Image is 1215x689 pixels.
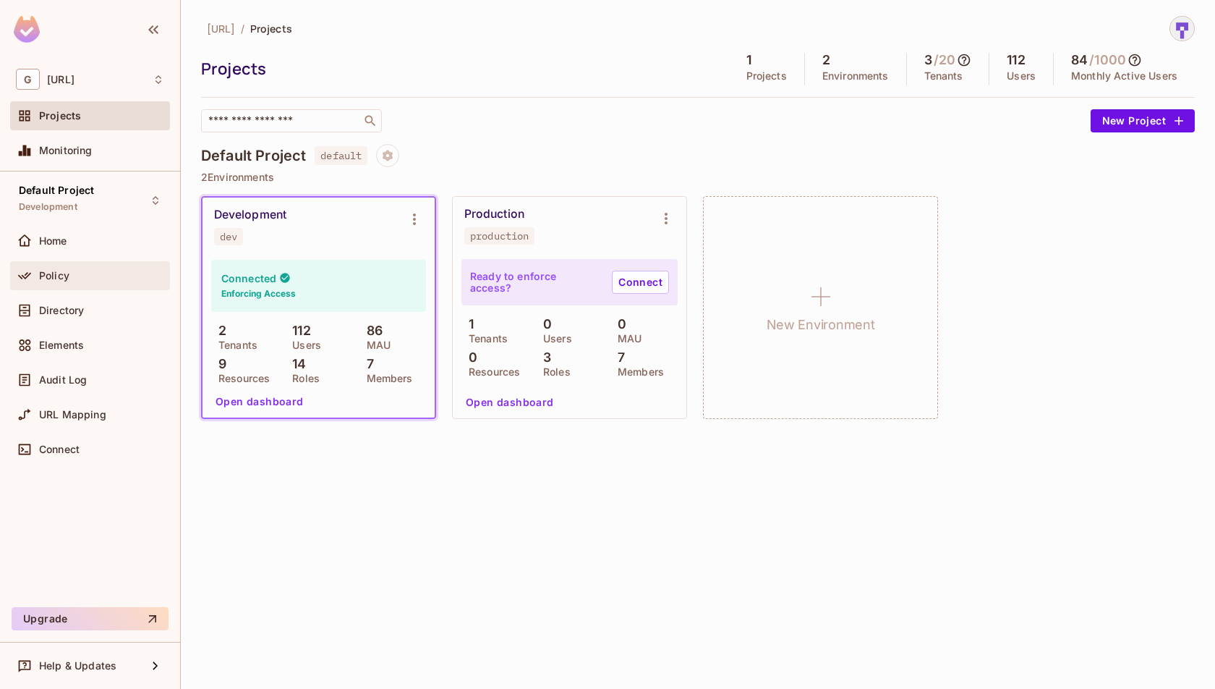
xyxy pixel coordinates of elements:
[1089,53,1126,67] h5: / 1000
[285,373,320,384] p: Roles
[211,324,226,338] p: 2
[1091,109,1195,132] button: New Project
[201,58,722,80] div: Projects
[39,235,67,247] span: Home
[39,110,81,122] span: Projects
[924,53,932,67] h5: 3
[250,22,292,35] span: Projects
[461,317,474,331] p: 1
[1007,53,1025,67] h5: 112
[39,660,116,672] span: Help & Updates
[211,373,270,384] p: Resources
[610,333,641,344] p: MAU
[241,22,244,35] li: /
[285,339,321,351] p: Users
[470,271,600,294] p: Ready to enforce access?
[822,53,830,67] h5: 2
[210,390,310,413] button: Open dashboard
[464,207,524,221] div: Production
[201,172,1195,183] p: 2 Environments
[746,70,787,82] p: Projects
[359,357,374,371] p: 7
[39,145,93,156] span: Monitoring
[14,16,40,43] img: SReyMgAAAABJRU5ErkJggg==
[461,350,477,365] p: 0
[536,317,552,331] p: 0
[201,147,306,164] h4: Default Project
[461,366,520,378] p: Resources
[822,70,889,82] p: Environments
[211,357,226,371] p: 9
[460,391,560,414] button: Open dashboard
[610,317,626,331] p: 0
[221,271,276,285] h4: Connected
[359,373,413,384] p: Members
[610,366,664,378] p: Members
[39,444,80,455] span: Connect
[220,231,237,242] div: dev
[19,185,94,196] span: Default Project
[315,146,367,165] span: default
[400,205,429,234] button: Environment settings
[536,366,571,378] p: Roles
[359,339,391,351] p: MAU
[207,22,235,35] span: [URL]
[359,324,383,338] p: 86
[39,305,84,316] span: Directory
[376,151,399,165] span: Project settings
[39,409,106,420] span: URL Mapping
[746,53,751,67] h5: 1
[1071,70,1177,82] p: Monthly Active Users
[1170,17,1194,41] img: sharmila@genworx.ai
[1071,53,1088,67] h5: 84
[19,201,77,213] span: Development
[652,204,681,233] button: Environment settings
[470,230,529,242] div: production
[39,270,69,282] span: Policy
[211,339,257,351] p: Tenants
[285,324,311,338] p: 112
[1007,70,1036,82] p: Users
[16,69,40,90] span: G
[39,374,87,386] span: Audit Log
[767,314,875,336] h1: New Environment
[536,333,572,344] p: Users
[39,339,84,351] span: Elements
[12,607,169,630] button: Upgrade
[47,74,74,85] span: Workspace: genworx.ai
[536,350,551,365] p: 3
[612,271,669,294] a: Connect
[461,333,508,344] p: Tenants
[934,53,955,67] h5: / 20
[221,287,296,300] h6: Enforcing Access
[924,70,963,82] p: Tenants
[285,357,306,371] p: 14
[610,350,625,365] p: 7
[214,208,286,222] div: Development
